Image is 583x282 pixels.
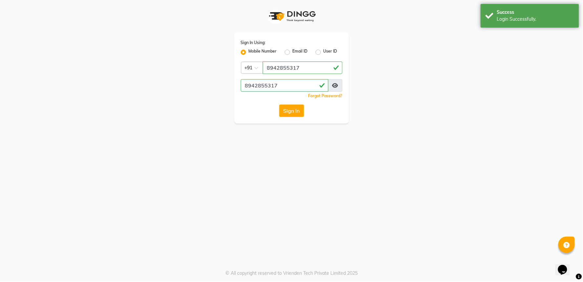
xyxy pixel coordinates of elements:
[241,79,328,92] input: Username
[241,40,266,46] label: Sign In Using:
[293,48,308,56] label: Email ID
[555,256,576,275] iframe: chat widget
[265,7,318,26] img: logo1.svg
[497,16,574,23] div: Login Successfully.
[249,48,277,56] label: Mobile Number
[263,61,343,74] input: Username
[308,93,343,98] a: Forgot Password?
[497,9,574,16] div: Success
[323,48,337,56] label: User ID
[279,105,304,117] button: Sign In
